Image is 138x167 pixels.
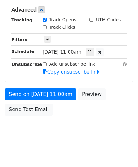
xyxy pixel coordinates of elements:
a: Send Test Email [5,104,53,116]
label: Track Opens [49,16,76,23]
a: Send on [DATE] 11:00am [5,88,76,100]
span: [DATE] 11:00am [43,49,81,55]
label: UTM Codes [96,16,121,23]
label: Add unsubscribe link [49,61,95,68]
a: Preview [78,88,106,100]
a: Copy unsubscribe link [43,69,99,75]
h5: Advanced [11,6,127,13]
strong: Schedule [11,49,34,54]
label: Track Clicks [49,24,75,31]
strong: Tracking [11,17,33,22]
strong: Filters [11,37,27,42]
strong: Unsubscribe [11,62,42,67]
